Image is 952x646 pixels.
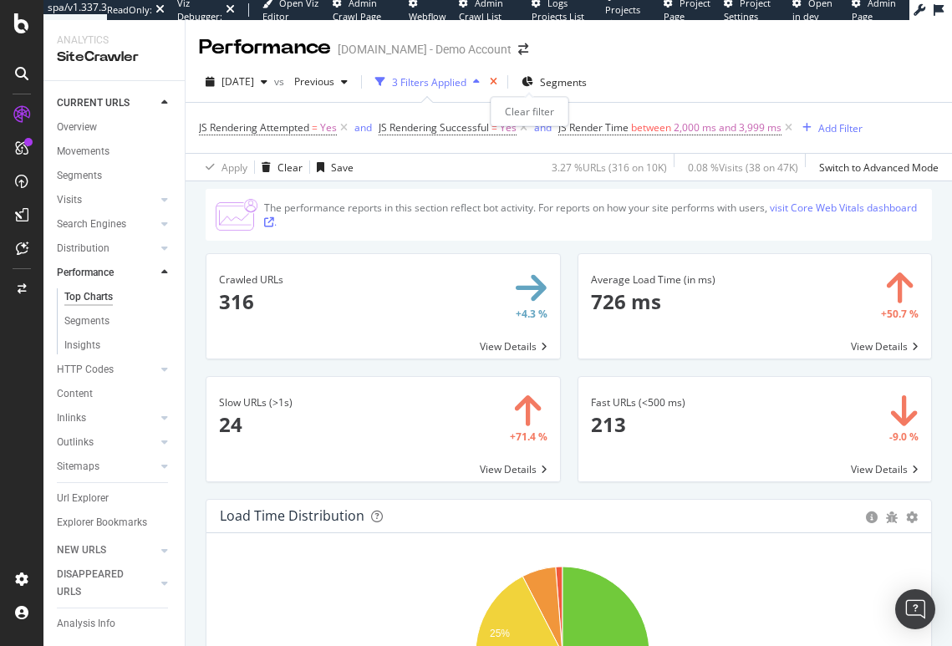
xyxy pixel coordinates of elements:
a: Overview [57,119,173,136]
button: Clear [255,154,303,181]
div: Outlinks [57,434,94,451]
span: between [631,120,671,135]
span: JS Render Time [558,120,629,135]
div: Content [57,385,93,403]
div: Performance [57,264,114,282]
div: Performance [199,33,331,62]
div: Open Intercom Messenger [895,589,935,629]
span: vs [274,74,288,89]
button: 3 Filters Applied [369,69,486,95]
button: Previous [288,69,354,95]
span: JS Rendering Attempted [199,120,309,135]
div: Sitemaps [57,458,99,476]
div: arrow-right-arrow-left [518,43,528,55]
div: The performance reports in this section reflect bot activity. For reports on how your site perfor... [264,201,922,229]
a: visit Core Web Vitals dashboard . [264,201,917,229]
div: times [486,74,501,90]
div: Distribution [57,240,109,257]
div: 3 Filters Applied [392,75,466,89]
button: Save [310,154,354,181]
div: Url Explorer [57,490,109,507]
span: Projects List [605,3,640,29]
a: Url Explorer [57,490,173,507]
button: [DATE] [199,69,274,95]
div: Save [331,160,354,175]
div: Inlinks [57,409,86,427]
a: HTTP Codes [57,361,156,379]
a: Performance [57,264,156,282]
a: CURRENT URLS [57,94,156,112]
span: 2,000 ms and 3,999 ms [674,116,781,140]
div: [DOMAIN_NAME] - Demo Account [338,41,512,58]
img: CjTTJyXI.png [216,199,257,231]
div: HTTP Codes [57,361,114,379]
div: Clear [277,160,303,175]
div: Clear filter [491,97,568,126]
text: 25% [490,628,510,639]
a: NEW URLS [57,542,156,559]
div: Apply [221,160,247,175]
div: Analytics [57,33,171,48]
div: NEW URLS [57,542,106,559]
a: Segments [64,313,173,330]
a: Explorer Bookmarks [57,514,173,532]
span: Yes [500,116,517,140]
div: Add Filter [818,121,863,135]
div: Segments [64,313,109,330]
a: Inlinks [57,409,156,427]
a: Outlinks [57,434,156,451]
a: Content [57,385,173,403]
a: Movements [57,143,173,160]
a: DISAPPEARED URLS [57,566,156,601]
div: Switch to Advanced Mode [819,160,939,175]
span: = [491,120,497,135]
button: Apply [199,154,247,181]
div: Segments [57,167,102,185]
div: Overview [57,119,97,136]
div: Visits [57,191,82,209]
div: Insights [64,337,100,354]
div: Movements [57,143,109,160]
div: 0.08 % Visits ( 38 on 47K ) [688,160,798,175]
a: Visits [57,191,156,209]
span: Segments [540,75,587,89]
div: DISAPPEARED URLS [57,566,141,601]
a: Analysis Info [57,615,173,633]
div: bug [886,511,898,523]
span: Previous [288,74,334,89]
span: 2025 Aug. 25th [221,74,254,89]
a: Top Charts [64,288,173,306]
button: Segments [515,69,593,95]
a: Insights [64,337,173,354]
a: Segments [57,167,173,185]
div: Load Time Distribution [220,507,364,524]
div: Search Engines [57,216,126,233]
a: Distribution [57,240,156,257]
button: Switch to Advanced Mode [812,154,939,181]
div: SiteCrawler [57,48,171,67]
div: CURRENT URLS [57,94,130,112]
span: Yes [320,116,337,140]
button: and [534,120,552,135]
a: Sitemaps [57,458,156,476]
div: Explorer Bookmarks [57,514,147,532]
div: Analysis Info [57,615,115,633]
div: ReadOnly: [107,3,152,17]
button: Add Filter [796,118,863,138]
div: gear [906,511,918,523]
span: Webflow [409,10,446,23]
div: Top Charts [64,288,113,306]
button: and [354,120,372,135]
div: circle-info [866,511,878,523]
div: 3.27 % URLs ( 316 on 10K ) [552,160,667,175]
span: JS Rendering Successful [379,120,489,135]
span: = [312,120,318,135]
a: Search Engines [57,216,156,233]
